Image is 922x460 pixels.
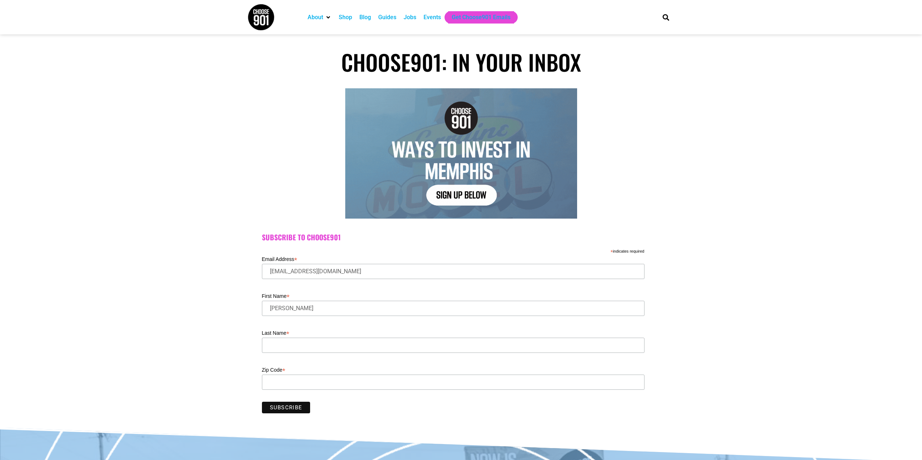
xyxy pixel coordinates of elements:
label: Zip Code [262,365,644,374]
img: Text graphic with "Choose 901" logo. Reads: "7 Things to Do in Memphis This Week. Sign Up Below."... [345,88,577,219]
a: Get Choose901 Emails [452,13,510,22]
label: Last Name [262,328,644,337]
a: Blog [359,13,371,22]
input: Subscribe [262,402,310,413]
div: Search [660,11,672,23]
a: Jobs [404,13,416,22]
h1: Choose901: In Your Inbox [247,49,675,75]
a: About [308,13,323,22]
div: indicates required [262,247,644,254]
label: Email Address [262,254,644,263]
nav: Main nav [304,11,650,24]
label: First Name [262,291,644,300]
div: About [304,11,335,24]
h2: Subscribe to Choose901 [262,233,660,242]
a: Guides [378,13,396,22]
a: Shop [339,13,352,22]
a: Events [424,13,441,22]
